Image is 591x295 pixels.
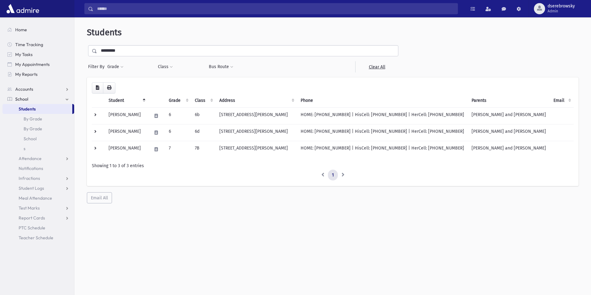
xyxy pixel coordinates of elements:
[19,205,40,211] span: Test Marks
[2,193,74,203] a: Meal Attendance
[19,166,43,171] span: Notifications
[2,25,74,35] a: Home
[15,72,38,77] span: My Reports
[191,141,216,158] td: 7B
[19,106,36,112] span: Students
[5,2,41,15] img: AdmirePro
[191,124,216,141] td: 6d
[15,42,43,47] span: Time Tracking
[297,141,468,158] td: HOME: [PHONE_NUMBER] | HisCell: [PHONE_NUMBER] | HerCell: [PHONE_NUMBER]
[15,96,28,102] span: School
[15,27,27,33] span: Home
[468,141,550,158] td: [PERSON_NAME] and [PERSON_NAME]
[15,86,33,92] span: Accounts
[15,52,33,57] span: My Tasks
[2,124,74,134] a: By Grade
[19,156,42,161] span: Attendance
[191,93,216,108] th: Class: activate to sort column ascending
[19,195,52,201] span: Meal Attendance
[158,61,173,72] button: Class
[103,82,115,93] button: Print
[2,173,74,183] a: Infractions
[19,215,45,221] span: Report Cards
[208,61,234,72] button: Bus Route
[2,154,74,163] a: Attendance
[548,4,575,9] span: dserebrowsky
[2,163,74,173] a: Notifications
[87,192,112,203] button: Email All
[88,63,107,70] span: Filter By
[19,176,40,181] span: Infractions
[216,93,297,108] th: Address: activate to sort column ascending
[216,107,297,124] td: [STREET_ADDRESS][PERSON_NAME]
[297,124,468,141] td: HOME: [PHONE_NUMBER] | HisCell: [PHONE_NUMBER] | HerCell: [PHONE_NUMBER]
[165,124,191,141] td: 6
[355,61,398,72] a: Clear All
[548,9,575,14] span: Admin
[105,124,148,141] td: [PERSON_NAME]
[165,107,191,124] td: 6
[165,93,191,108] th: Grade: activate to sort column ascending
[2,104,72,114] a: Students
[87,27,122,37] span: Students
[19,185,44,191] span: Student Logs
[191,107,216,124] td: 6b
[105,93,148,108] th: Student: activate to sort column descending
[19,225,45,231] span: PTC Schedule
[468,124,550,141] td: [PERSON_NAME] and [PERSON_NAME]
[92,82,103,93] button: CSV
[2,114,74,124] a: By Grade
[2,59,74,69] a: My Appointments
[2,203,74,213] a: Test Marks
[2,69,74,79] a: My Reports
[2,50,74,59] a: My Tasks
[468,93,550,108] th: Parents
[107,61,124,72] button: Grade
[92,163,574,169] div: Showing 1 to 3 of 3 entries
[2,213,74,223] a: Report Cards
[105,141,148,158] td: [PERSON_NAME]
[19,235,53,241] span: Teacher Schedule
[2,40,74,50] a: Time Tracking
[2,233,74,243] a: Teacher Schedule
[93,3,458,14] input: Search
[297,93,468,108] th: Phone
[165,141,191,158] td: 7
[105,107,148,124] td: [PERSON_NAME]
[2,183,74,193] a: Student Logs
[2,223,74,233] a: PTC Schedule
[216,124,297,141] td: [STREET_ADDRESS][PERSON_NAME]
[2,84,74,94] a: Accounts
[2,134,74,144] a: School
[328,170,338,181] a: 1
[468,107,550,124] td: [PERSON_NAME] and [PERSON_NAME]
[2,144,74,154] a: s
[216,141,297,158] td: [STREET_ADDRESS][PERSON_NAME]
[2,94,74,104] a: School
[297,107,468,124] td: HOME: [PHONE_NUMBER] | HisCell: [PHONE_NUMBER] | HerCell: [PHONE_NUMBER]
[550,93,574,108] th: Email: activate to sort column ascending
[15,62,50,67] span: My Appointments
